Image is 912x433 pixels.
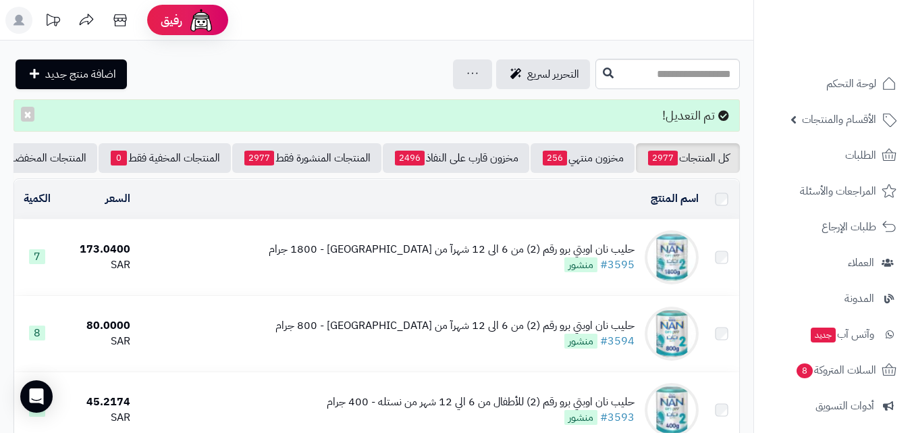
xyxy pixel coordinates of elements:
a: #3595 [600,257,635,273]
div: حليب نان اوبتي برو رقم (2) من 6 الى 12 شهرآ من [GEOGRAPHIC_DATA] - 1800 جرام [269,242,635,257]
a: اسم المنتج [651,190,699,207]
a: المدونة [762,282,904,315]
a: التحرير لسريع [496,59,590,89]
a: #3594 [600,333,635,349]
img: ai-face.png [188,7,215,34]
span: رفيق [161,12,182,28]
button: × [21,107,34,122]
div: SAR [66,334,130,349]
div: SAR [66,410,130,426]
img: حليب نان اوبتي برو رقم (2) من 6 الى 12 شهرآ من نستله - 1800 جرام [645,230,699,284]
span: 256 [543,151,567,165]
span: الطلبات [845,146,876,165]
span: جديد [811,328,836,342]
span: 7 [29,249,45,264]
span: منشور [564,334,597,349]
span: طلبات الإرجاع [822,218,876,236]
div: تم التعديل! [14,99,740,132]
div: 173.0400 [66,242,130,257]
span: اضافة منتج جديد [45,66,116,82]
a: السعر [105,190,130,207]
div: حليب نان اوبتي برو رقم (2) من 6 الى 12 شهرآ من [GEOGRAPHIC_DATA] - 800 جرام [275,318,635,334]
a: طلبات الإرجاع [762,211,904,243]
a: تحديثات المنصة [36,7,70,37]
div: حليب نان اوبتي برو رقم (2) للأطفال من 6 الي 12 شهر من نستله - 400 جرام [327,394,635,410]
a: السلات المتروكة8 [762,354,904,386]
a: أدوات التسويق [762,390,904,422]
a: المنتجات المنشورة فقط2977 [232,143,381,173]
span: العملاء [848,253,874,272]
span: منشور [564,410,597,425]
span: 2496 [395,151,425,165]
img: حليب نان اوبتي برو رقم (2) من 6 الى 12 شهرآ من نستله - 800 جرام [645,307,699,361]
div: 45.2174 [66,394,130,410]
span: 2977 [244,151,274,165]
a: الطلبات [762,139,904,172]
span: وآتس آب [809,325,874,344]
a: المنتجات المخفية فقط0 [99,143,231,173]
div: Open Intercom Messenger [20,380,53,413]
a: الكمية [24,190,51,207]
span: السلات المتروكة [795,361,876,380]
span: التحرير لسريع [527,66,579,82]
span: 7 [29,402,45,417]
span: لوحة التحكم [826,74,876,93]
span: 8 [797,363,813,378]
span: المراجعات والأسئلة [800,182,876,201]
span: 8 [29,326,45,340]
span: المدونة [844,289,874,308]
span: 0 [111,151,127,165]
a: مخزون قارب على النفاذ2496 [383,143,529,173]
a: لوحة التحكم [762,68,904,100]
a: العملاء [762,247,904,279]
div: 80.0000 [66,318,130,334]
a: وآتس آبجديد [762,318,904,351]
a: المراجعات والأسئلة [762,175,904,207]
img: logo-2.png [820,36,899,64]
a: مخزون منتهي256 [531,143,635,173]
a: اضافة منتج جديد [16,59,127,89]
a: كل المنتجات2977 [636,143,740,173]
span: الأقسام والمنتجات [802,110,876,129]
div: SAR [66,257,130,273]
span: منشور [564,257,597,272]
span: أدوات التسويق [815,397,874,415]
a: #3593 [600,409,635,426]
span: 2977 [648,151,678,165]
